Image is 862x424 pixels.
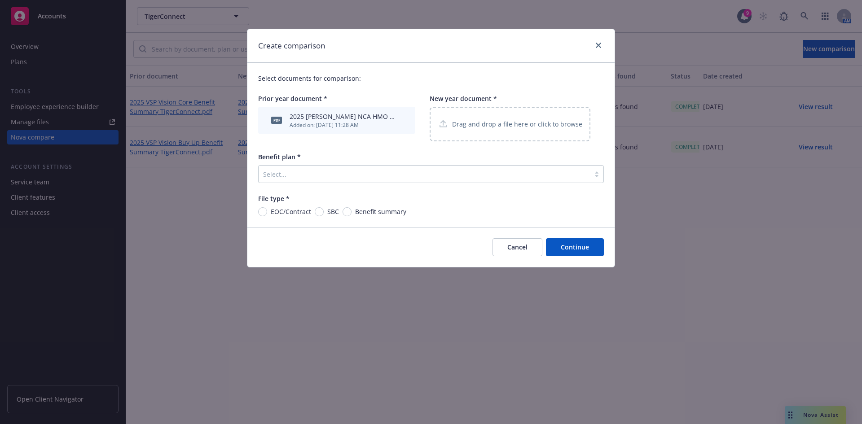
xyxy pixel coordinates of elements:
h1: Create comparison [258,40,325,52]
button: Cancel [493,238,542,256]
p: Select documents for comparison: [258,74,604,83]
div: 2025 [PERSON_NAME] NCA HMO Benefit Summary TigerConnect.pdf [290,112,396,121]
input: Benefit summary [343,207,352,216]
span: Benefit plan * [258,153,301,161]
span: Prior year document * [258,94,327,103]
span: pdf [271,117,282,123]
p: Drag and drop a file here or click to browse [452,119,582,129]
span: File type * [258,194,290,203]
span: Benefit summary [355,207,406,216]
input: SBC [315,207,324,216]
button: archive file [399,116,406,125]
input: EOC/Contract [258,207,267,216]
button: Continue [546,238,604,256]
span: EOC/Contract [271,207,311,216]
span: SBC [327,207,339,216]
span: New year document * [430,94,497,103]
div: Added on: [DATE] 11:28 AM [290,121,396,129]
div: Drag and drop a file here or click to browse [430,107,590,141]
a: close [593,40,604,51]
